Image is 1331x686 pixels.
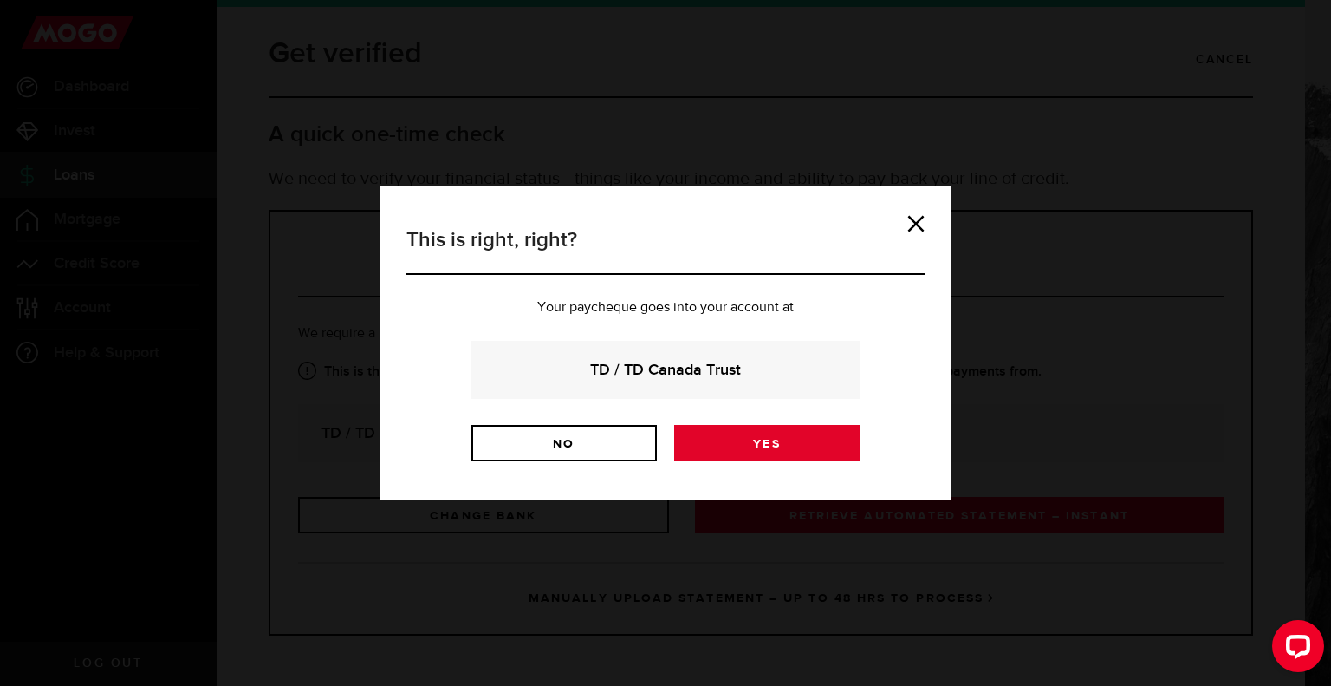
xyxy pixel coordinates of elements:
[1258,613,1331,686] iframe: LiveChat chat widget
[406,301,925,315] p: Your paycheque goes into your account at
[406,225,925,275] h3: This is right, right?
[674,425,860,461] a: Yes
[471,425,657,461] a: No
[495,358,836,382] strong: TD / TD Canada Trust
